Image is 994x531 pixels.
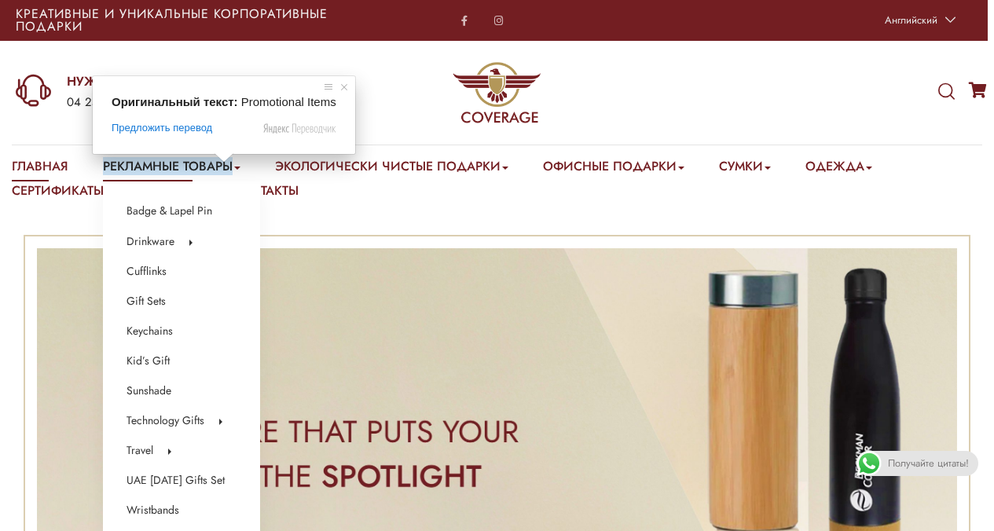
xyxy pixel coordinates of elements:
[103,157,233,175] ya-tr-span: Рекламные Товары
[12,157,68,181] a: Главная
[16,5,328,35] ya-tr-span: Креативные и Уникальные Корпоративные Подарки
[127,232,174,252] a: Drinkware
[234,181,299,206] a: Контакты
[127,441,153,461] a: Travel
[275,157,508,181] a: Экологически Чистые Подарки
[805,157,864,175] ya-tr-span: Одежда
[543,157,684,181] a: Офисные Подарки
[67,73,324,90] a: НУЖНА ПОМОЩЬ
[127,201,212,222] a: Badge & Lapel Pin
[12,157,68,175] ya-tr-span: Главная
[127,411,204,431] a: Technology Gifts
[112,95,238,108] span: Оригинальный текст:
[127,291,166,312] a: Gift Sets
[885,13,937,27] ya-tr-span: Английский
[67,93,324,113] div: 04 2525 272
[127,381,171,401] a: Sunshade
[719,157,771,181] a: Сумки
[888,456,969,471] ya-tr-span: Получайте цитаты!
[127,262,167,282] a: Cufflinks
[112,121,212,135] span: Предложить перевод
[275,157,501,175] ya-tr-span: Экологически Чистые Подарки
[127,351,170,372] a: Kid’s Gift
[67,72,182,90] ya-tr-span: НУЖНА ПОМОЩЬ
[12,181,104,206] a: Сертификаты
[543,157,677,175] ya-tr-span: Офисные Подарки
[234,181,299,200] ya-tr-span: Контакты
[241,95,336,108] span: Promotional Items
[127,500,179,521] a: Wristbands
[127,471,225,491] a: UAE [DATE] Gifts Set
[805,157,872,181] a: Одежда
[719,157,763,175] ya-tr-span: Сумки
[877,9,959,31] a: Английский
[12,181,104,200] ya-tr-span: Сертификаты
[103,157,240,181] a: Рекламные Товары
[127,321,173,342] a: Keychains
